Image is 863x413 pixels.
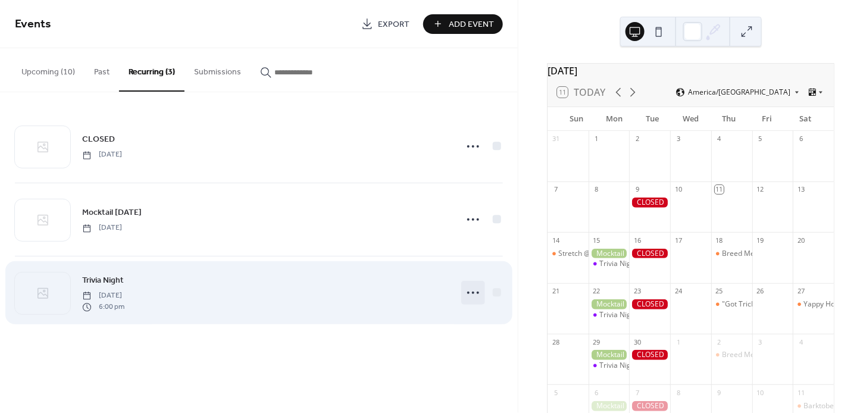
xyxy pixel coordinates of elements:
[722,249,839,259] div: Breed Meetup: Labrador Retrievers
[786,107,824,131] div: Sat
[82,275,124,287] span: Trivia Night
[551,185,560,194] div: 7
[711,350,752,360] div: Breed Meetup: French Bulldogs
[82,302,124,312] span: 6:00 pm
[551,388,560,397] div: 5
[688,89,790,96] span: America/[GEOGRAPHIC_DATA]
[793,401,834,411] div: Barktoberfest
[592,388,601,397] div: 6
[589,350,630,360] div: Mocktail Monday
[185,48,251,90] button: Submissions
[82,206,142,220] a: Mocktail [DATE]
[629,249,670,259] div: CLOSED
[756,287,765,296] div: 26
[715,236,724,245] div: 18
[796,337,805,346] div: 4
[551,337,560,346] div: 28
[82,150,122,161] span: [DATE]
[633,337,642,346] div: 30
[629,350,670,360] div: CLOSED
[756,337,765,346] div: 3
[378,18,409,31] span: Export
[674,185,683,194] div: 10
[82,274,124,287] a: Trivia Night
[722,299,799,309] div: "Got Tricks?" Workshop
[796,287,805,296] div: 27
[119,48,185,92] button: Recurring (3)
[748,107,786,131] div: Fri
[15,13,51,36] span: Events
[629,299,670,309] div: CLOSED
[599,259,637,269] div: Trivia Night
[711,299,752,309] div: "Got Tricks?" Workshop
[592,337,601,346] div: 29
[756,185,765,194] div: 12
[722,350,826,360] div: Breed Meetup: French Bulldogs
[12,48,85,90] button: Upcoming (10)
[589,249,630,259] div: Mocktail Monday
[629,198,670,208] div: CLOSED
[599,361,637,371] div: Trivia Night
[756,388,765,397] div: 10
[557,107,595,131] div: Sun
[674,337,683,346] div: 1
[551,236,560,245] div: 14
[674,134,683,143] div: 3
[674,287,683,296] div: 24
[82,207,142,220] span: Mocktail [DATE]
[633,236,642,245] div: 16
[82,134,115,146] span: CLOSED
[589,299,630,309] div: Mocktail Monday
[674,388,683,397] div: 8
[756,134,765,143] div: 5
[449,18,494,31] span: Add Event
[82,291,124,302] span: [DATE]
[633,185,642,194] div: 9
[715,185,724,194] div: 11
[85,48,119,90] button: Past
[633,134,642,143] div: 2
[589,310,630,320] div: Trivia Night
[592,185,601,194] div: 8
[633,107,671,131] div: Tue
[715,337,724,346] div: 2
[796,388,805,397] div: 11
[352,14,418,34] a: Export
[796,185,805,194] div: 13
[423,14,503,34] button: Add Event
[671,107,709,131] div: Wed
[599,310,637,320] div: Trivia Night
[82,223,122,234] span: [DATE]
[548,249,589,259] div: Stretch @ Fetch: Puppy Yoga
[674,236,683,245] div: 17
[803,401,849,411] div: Barktoberfest
[710,107,748,131] div: Thu
[793,299,834,309] div: Yappy Hour
[551,134,560,143] div: 31
[558,249,652,259] div: Stretch @ Fetch: Puppy Yoga
[715,134,724,143] div: 4
[595,107,633,131] div: Mon
[592,287,601,296] div: 22
[592,236,601,245] div: 15
[589,401,630,411] div: Mocktail Monday
[629,401,670,411] div: CLOSED
[589,361,630,371] div: Trivia Night
[715,388,724,397] div: 9
[715,287,724,296] div: 25
[796,236,805,245] div: 20
[592,134,601,143] div: 1
[589,259,630,269] div: Trivia Night
[711,249,752,259] div: Breed Meetup: Labrador Retrievers
[803,299,842,309] div: Yappy Hour
[548,64,834,78] div: [DATE]
[756,236,765,245] div: 19
[633,388,642,397] div: 7
[633,287,642,296] div: 23
[551,287,560,296] div: 21
[796,134,805,143] div: 6
[82,133,115,146] a: CLOSED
